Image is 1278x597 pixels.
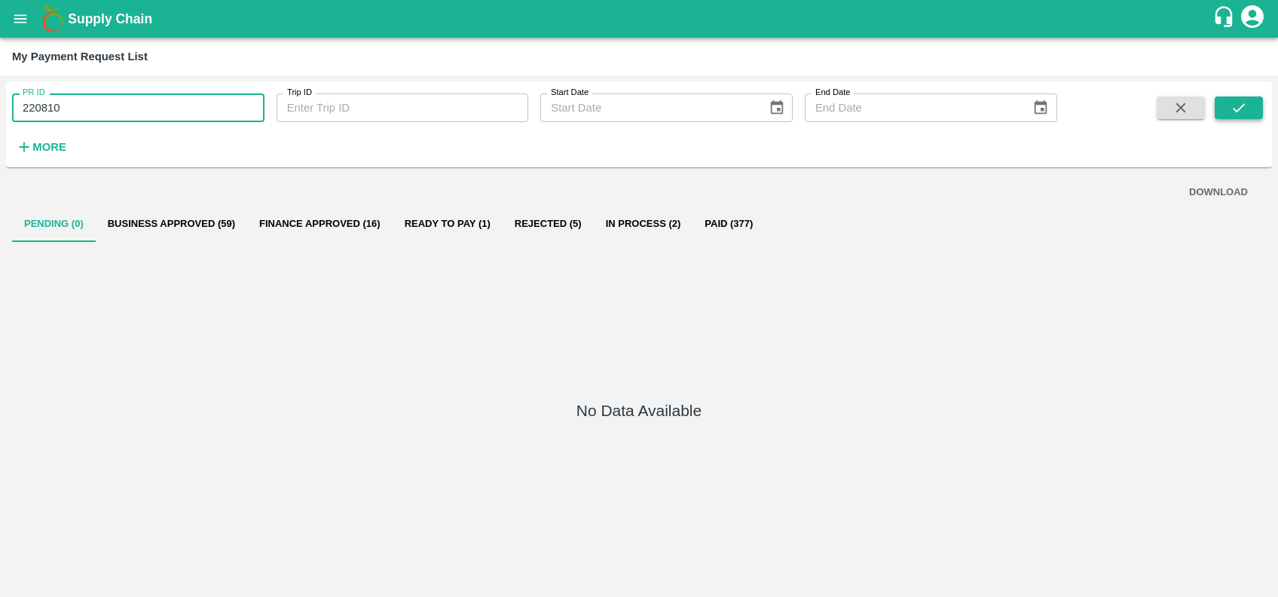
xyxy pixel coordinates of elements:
[287,87,312,99] label: Trip ID
[693,206,765,242] button: Paid (377)
[12,47,148,66] div: My Payment Request List
[12,206,96,242] button: Pending (0)
[503,206,594,242] button: Rejected (5)
[1183,179,1254,206] button: DOWNLOAD
[23,87,45,99] label: PR ID
[594,206,693,242] button: In Process (2)
[68,8,1212,29] a: Supply Chain
[1212,5,1239,32] div: customer-support
[576,400,702,421] h5: No Data Available
[540,93,756,122] input: Start Date
[96,206,247,242] button: Business Approved (59)
[393,206,503,242] button: Ready To Pay (1)
[38,4,68,34] img: logo
[32,141,66,153] strong: More
[277,93,529,122] input: Enter Trip ID
[3,2,38,36] button: open drawer
[68,11,152,26] b: Supply Chain
[12,134,70,160] button: More
[551,87,589,99] label: Start Date
[805,93,1020,122] input: End Date
[12,93,264,122] input: Enter PR ID
[763,93,791,122] button: Choose date
[815,87,850,99] label: End Date
[1026,93,1055,122] button: Choose date
[1239,3,1266,35] div: account of current user
[247,206,393,242] button: Finance Approved (16)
